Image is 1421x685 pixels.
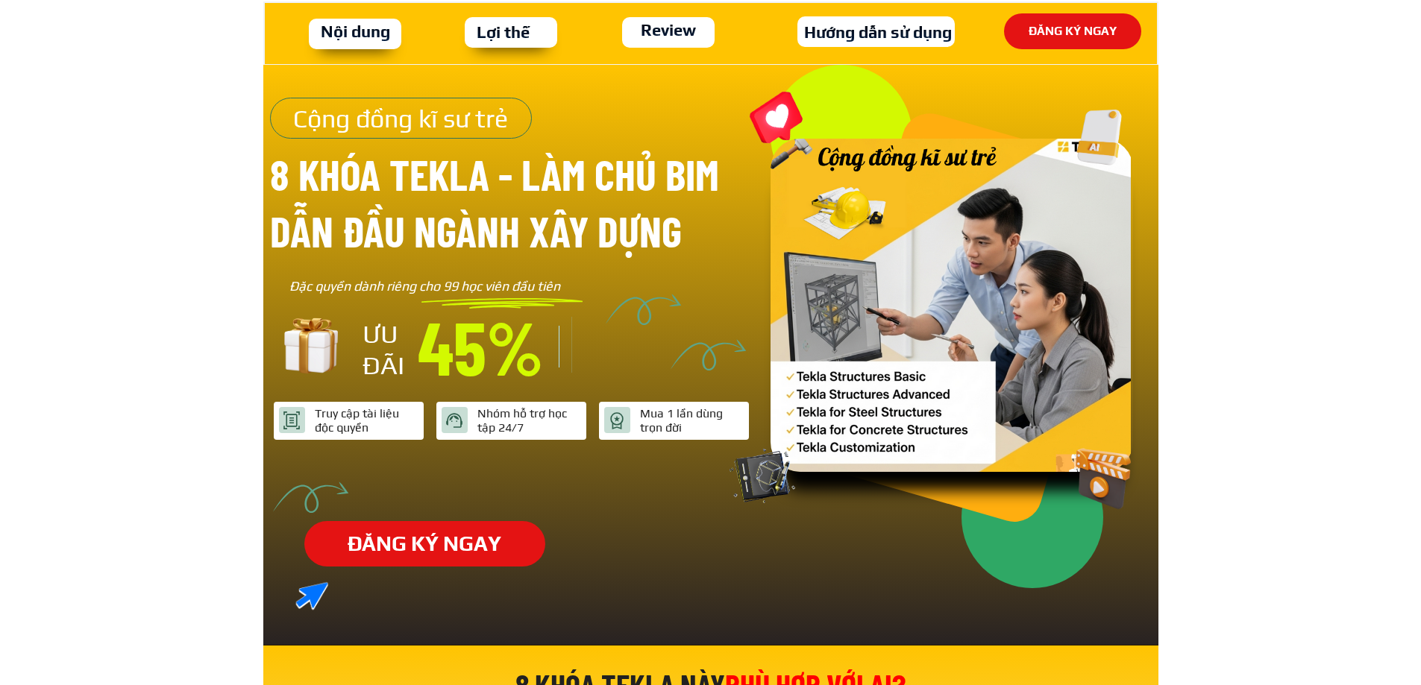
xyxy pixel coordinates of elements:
[471,19,534,45] h3: Lợi thế
[418,309,545,383] h3: 45%
[640,406,744,435] div: Mua 1 lần dùng trọn đời
[797,19,959,45] h3: Hướng dẫn sử dụng
[315,406,419,435] div: Truy cập tài liệu độc quyền
[363,318,414,381] h3: ƯU ĐÃI
[289,276,588,297] div: Đặc quyền dành riêng cho 99 học viên đầu tiên
[270,146,769,259] h3: 8 khóa TEKLA - làm chủ bim dẫn đầu ngành xây dựng
[1004,13,1141,49] p: ĐĂNG KÝ NGAY
[635,17,703,43] h3: Review
[304,521,545,566] p: ĐĂNG KÝ NGAY
[293,104,508,133] span: Cộng đồng kĩ sư trẻ
[477,406,582,435] div: Nhóm hỗ trợ học tập 24/7
[319,19,393,45] h3: Nội dung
